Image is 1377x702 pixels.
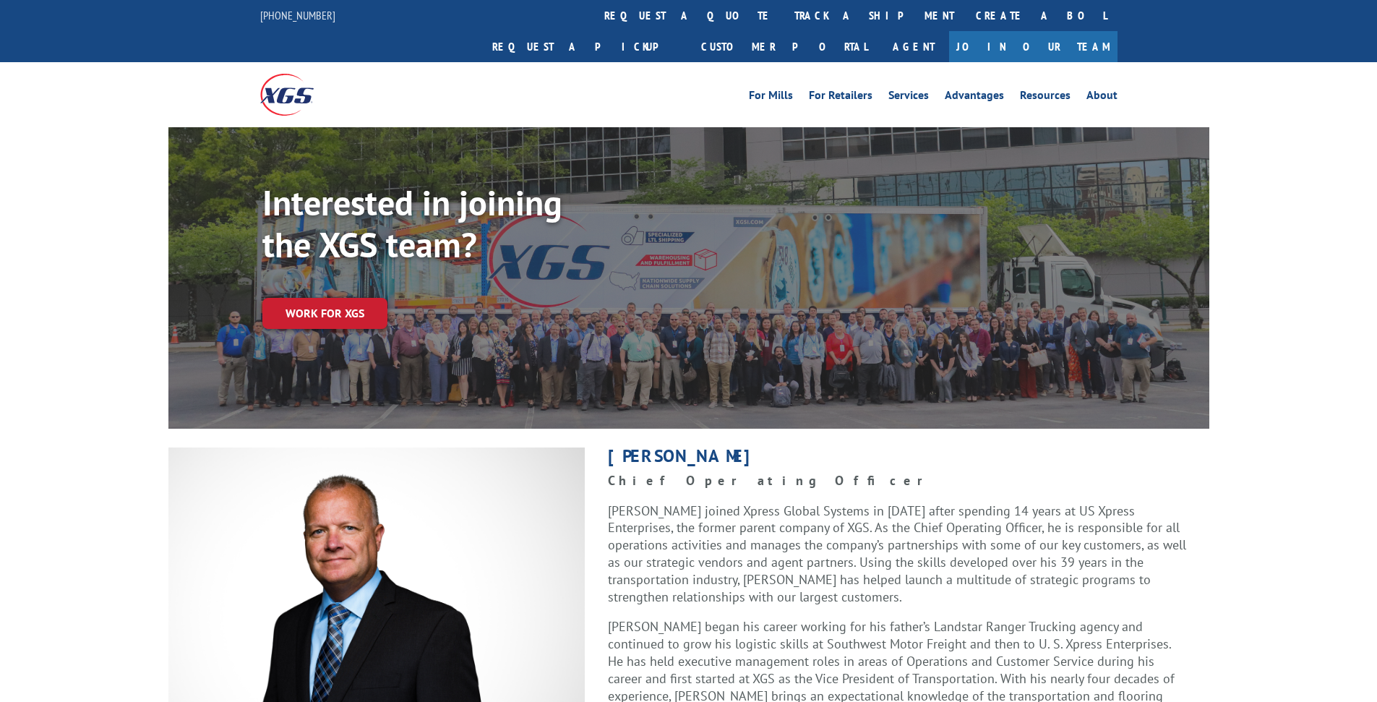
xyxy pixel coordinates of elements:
strong: Chief Operating Officer [608,472,943,489]
a: Customer Portal [690,31,878,62]
a: For Mills [749,90,793,106]
a: About [1086,90,1118,106]
h1: [PERSON_NAME] [608,448,1186,472]
a: Request a pickup [481,31,690,62]
a: Join Our Team [949,31,1118,62]
a: Agent [878,31,949,62]
h1: the XGS team? [262,227,696,269]
p: [PERSON_NAME] joined Xpress Global Systems in [DATE] after spending 14 years at US Xpress Enterpr... [608,502,1186,619]
a: For Retailers [809,90,872,106]
a: Resources [1020,90,1071,106]
h1: Interested in joining [262,185,696,227]
a: Services [888,90,929,106]
a: Advantages [945,90,1004,106]
a: [PHONE_NUMBER] [260,8,335,22]
a: Work for XGS [262,298,387,329]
